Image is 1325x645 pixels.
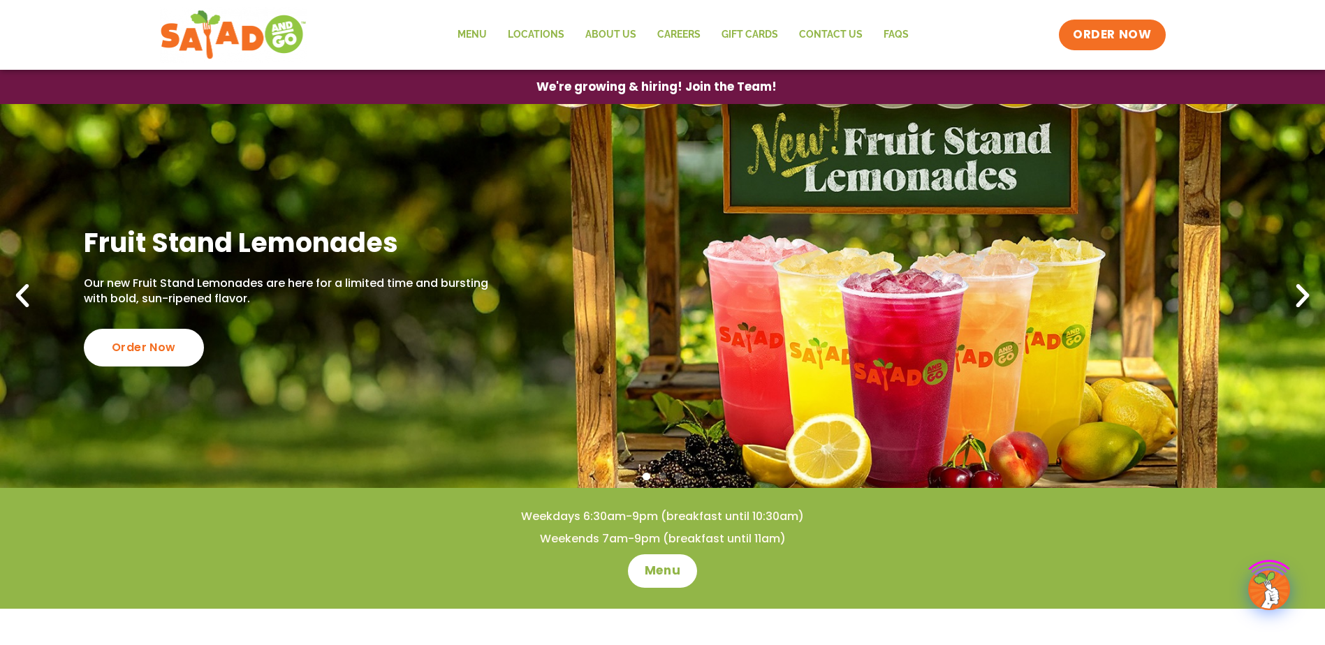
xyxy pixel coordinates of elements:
span: Go to slide 1 [643,473,650,480]
nav: Menu [447,19,919,51]
a: Careers [647,19,711,51]
span: Go to slide 3 [675,473,682,480]
img: new-SAG-logo-768×292 [160,7,307,63]
a: GIFT CARDS [711,19,789,51]
div: Order Now [84,329,204,366]
div: Next slide [1287,281,1318,311]
a: Locations [497,19,575,51]
a: Contact Us [789,19,873,51]
span: Menu [645,563,680,579]
a: We're growing & hiring! Join the Team! [515,71,798,103]
span: We're growing & hiring! Join the Team! [536,81,777,93]
span: Go to slide 2 [659,473,666,480]
div: Previous slide [7,281,38,311]
a: About Us [575,19,647,51]
a: ORDER NOW [1059,20,1165,50]
a: Menu [628,554,697,588]
h4: Weekdays 6:30am-9pm (breakfast until 10:30am) [28,509,1297,524]
h2: Fruit Stand Lemonades [84,225,493,260]
a: FAQs [873,19,919,51]
span: ORDER NOW [1073,27,1151,43]
h4: Weekends 7am-9pm (breakfast until 11am) [28,531,1297,547]
p: Our new Fruit Stand Lemonades are here for a limited time and bursting with bold, sun-ripened fla... [84,276,493,307]
a: Menu [447,19,497,51]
